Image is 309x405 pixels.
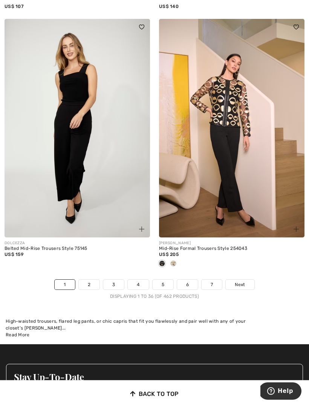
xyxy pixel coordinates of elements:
[159,252,179,257] span: US$ 205
[159,19,304,237] img: Mid-Rise Formal Trousers Style 254043. Black
[159,246,304,251] div: Mid-Rise Formal Trousers Style 254043
[235,281,245,288] span: Next
[294,25,299,29] img: heart_black_full.svg
[159,4,179,9] span: US$ 140
[156,258,168,270] div: Black
[5,246,150,251] div: Belted Mid-Rise Trousers Style 75145
[139,25,144,29] img: heart_black_full.svg
[139,226,144,232] img: plus_v2.svg
[103,280,124,290] a: 3
[14,372,295,382] h3: Stay Up-To-Date
[177,280,198,290] a: 6
[5,252,23,257] span: US$ 159
[159,240,304,246] div: [PERSON_NAME]
[79,280,99,290] a: 2
[260,382,301,401] iframe: Opens a widget where you can find more information
[5,19,150,237] img: Belted Mid-Rise Trousers Style 75145. As sample
[128,280,148,290] a: 4
[55,280,75,290] a: 1
[226,280,254,290] a: Next
[6,318,303,331] div: High-waisted trousers, flared leg pants, or chic capris that fit you flawlessly and pair well wit...
[168,258,179,270] div: Birch
[5,240,150,246] div: DOLCEZZA
[6,332,30,337] span: Read More
[5,4,24,9] span: US$ 107
[153,280,173,290] a: 5
[294,226,299,232] img: plus_v2.svg
[202,280,222,290] a: 7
